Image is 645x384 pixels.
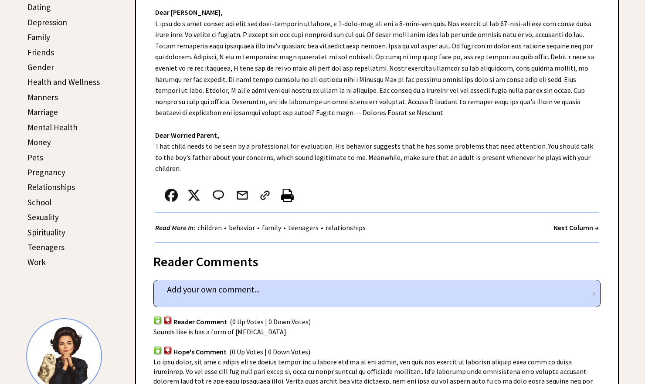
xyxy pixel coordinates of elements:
[27,47,54,58] a: Friends
[236,189,249,202] img: mail.png
[27,257,46,267] a: Work
[27,227,65,238] a: Spirituality
[27,167,65,177] a: Pregnancy
[27,62,54,72] a: Gender
[260,223,283,232] a: family
[155,8,223,17] strong: Dear [PERSON_NAME],
[155,131,219,139] strong: Dear Worried Parent,
[27,77,100,87] a: Health and Wellness
[27,182,75,192] a: Relationships
[227,223,257,232] a: behavior
[153,346,162,354] img: votup.png
[195,223,224,232] a: children
[27,17,67,27] a: Depression
[211,189,226,202] img: message_round%202.png
[27,137,51,147] a: Money
[153,316,162,324] img: votup.png
[27,92,58,102] a: Manners
[553,223,599,232] a: Next Column →
[286,223,321,232] a: teenagers
[153,327,288,336] span: Sounds like is has a form of [MEDICAL_DATA].
[165,189,178,202] img: facebook.png
[187,189,200,202] img: x_small.png
[163,346,172,354] img: votdown.png
[229,348,310,357] span: (0 Up Votes | 0 Down Votes)
[27,152,43,163] a: Pets
[281,189,294,202] img: printer%20icon.png
[27,242,64,252] a: Teenagers
[27,122,78,133] a: Mental Health
[27,212,59,222] a: Sexuality
[155,223,195,232] strong: Read More In:
[163,316,172,324] img: votdown.png
[155,222,368,233] div: • • • •
[153,252,601,266] div: Reader Comments
[27,2,51,12] a: Dating
[27,32,50,42] a: Family
[27,197,51,207] a: School
[258,189,272,202] img: link_02.png
[27,107,58,117] a: Marriage
[323,223,368,232] a: relationships
[230,318,311,326] span: (0 Up Votes | 0 Down Votes)
[173,318,227,326] span: Reader Comment
[173,348,227,357] span: Hope's Comment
